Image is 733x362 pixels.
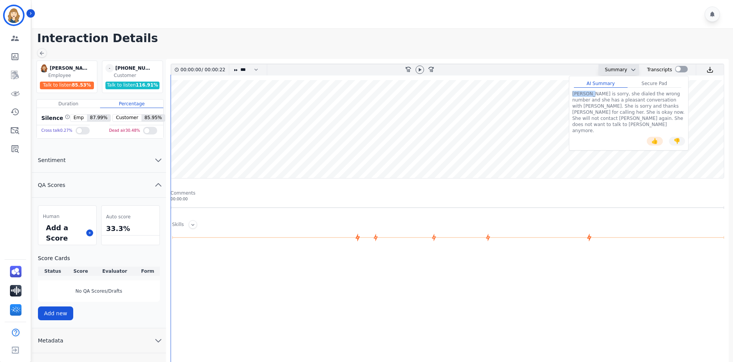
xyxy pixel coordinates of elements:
[40,82,94,89] div: Talk to listen
[38,254,160,262] h3: Score Cards
[113,115,141,121] span: Customer
[154,180,163,190] svg: chevron up
[40,114,70,122] div: Silence
[105,82,160,89] div: Talk to listen
[647,64,672,75] div: Transcripts
[32,181,72,189] span: QA Scores
[114,72,161,79] div: Customer
[32,328,166,353] button: Metadata chevron down
[181,64,202,75] div: 00:00:00
[94,267,136,276] th: Evaluator
[171,196,724,202] div: 00:00:00
[32,337,69,344] span: Metadata
[154,156,163,165] svg: chevron down
[599,64,627,75] div: Summary
[171,190,724,196] div: Comments
[38,280,160,302] div: No QA Scores/Drafts
[707,66,713,73] img: download audio
[38,306,74,320] button: Add new
[48,72,95,79] div: Employee
[105,222,156,235] div: 33.3%
[669,137,685,146] button: 👎
[115,64,154,72] div: [PHONE_NUMBER]
[136,82,158,88] span: 116.91 %
[32,156,72,164] span: Sentiment
[105,64,114,72] span: -
[100,100,163,108] div: Percentage
[37,31,733,45] h1: Interaction Details
[43,213,59,219] span: Human
[105,212,156,222] div: Auto score
[154,336,163,345] svg: chevron down
[141,115,165,121] span: 85.95 %
[630,67,636,73] svg: chevron down
[50,64,88,72] div: [PERSON_NAME]
[67,267,94,276] th: Score
[109,125,140,136] div: Dead air 30.48 %
[72,82,91,88] span: 85.53 %
[181,64,227,75] div: /
[71,115,87,121] span: Emp
[44,221,83,245] div: Add a Score
[647,137,663,146] button: 👍
[136,267,160,276] th: Form
[628,79,681,88] div: Secure Pad
[32,173,166,198] button: QA Scores chevron up
[574,79,628,88] div: AI Summary
[627,67,636,73] button: chevron down
[203,64,224,75] div: 00:00:22
[5,6,23,25] img: Bordered avatar
[87,115,111,121] span: 87.99 %
[32,148,166,173] button: Sentiment chevron down
[572,91,685,134] div: [PERSON_NAME] is sorry, she dialed the wrong number and she has a pleasant conversation with [PER...
[37,100,100,108] div: Duration
[38,267,67,276] th: Status
[172,221,184,229] div: Skills
[41,125,72,136] div: Cross talk 0.27 %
